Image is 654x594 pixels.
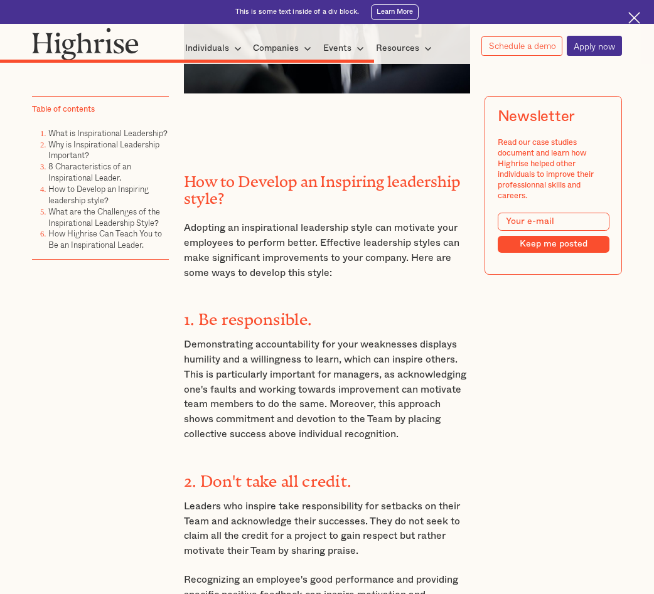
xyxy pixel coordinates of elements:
a: What is Inspirational Leadership? [48,127,168,139]
p: Adopting an inspirational leadership style can motivate your employees to perform better. Effecti... [184,221,470,280]
input: Your e-mail [498,213,609,231]
img: Highrise logo [32,28,139,60]
div: Newsletter [498,108,576,125]
div: Resources [376,41,419,56]
div: Read our case studies document and learn how Highrise helped other individuals to improve their p... [498,137,609,201]
strong: 2. Don't take all credit. [184,472,351,482]
div: Resources [376,41,436,56]
div: Individuals [185,41,245,56]
div: Table of contents [32,104,95,115]
a: How to Develop an Inspiring leadership style? [48,183,149,206]
a: Apply now [567,36,622,56]
strong: 1. Be responsible. [184,310,311,321]
p: Leaders who inspire take responsibility for setbacks on their Team and acknowledge their successe... [184,499,470,559]
div: This is some text inside of a div block. [235,7,359,16]
div: Individuals [185,41,229,56]
h2: How to Develop an Inspiring leadership style? [184,169,470,204]
p: Demonstrating accountability for your weaknesses displays humility and a willingness to learn, wh... [184,337,470,442]
div: Companies [253,41,299,56]
form: Modal Form [498,213,609,252]
a: Why is Inspirational Leadership Important? [48,137,159,161]
a: Learn More [371,4,419,20]
a: How Highrise Can Teach You to Be an Inspirational Leader. [48,227,162,251]
input: Keep me posted [498,236,609,253]
div: Events [323,41,368,56]
div: Events [323,41,351,56]
img: Cross icon [628,12,640,24]
a: What are the Challenges of the Inspirational Leadership Style? [48,205,160,229]
div: Companies [253,41,315,56]
a: 8 Characteristics of an Inspirational Leader. [48,160,131,184]
a: Schedule a demo [481,36,562,56]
